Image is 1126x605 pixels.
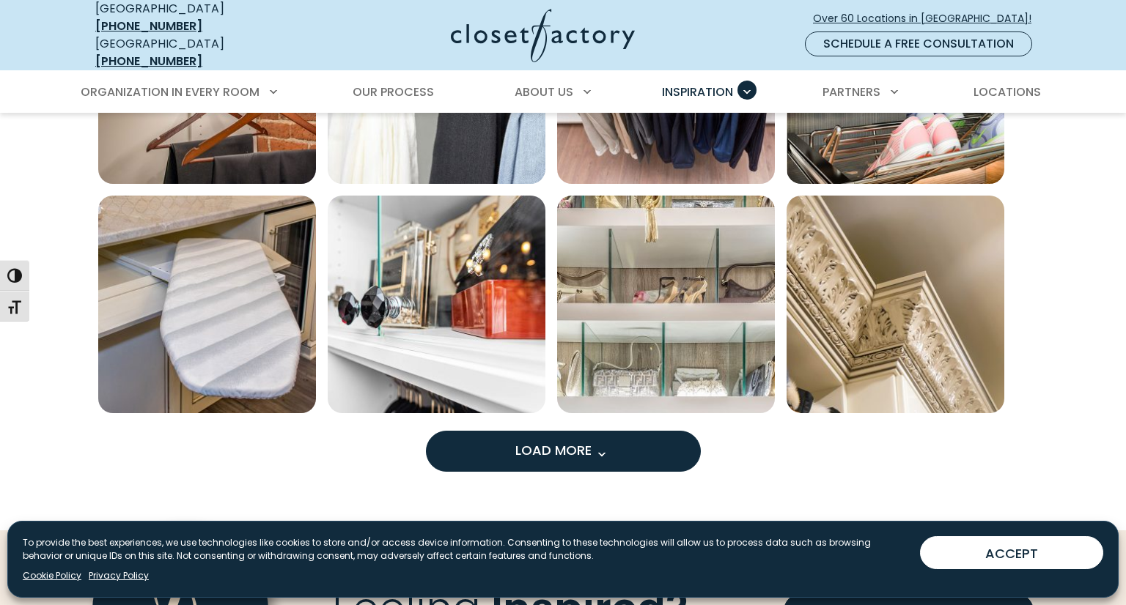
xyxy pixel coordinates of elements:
a: Over 60 Locations in [GEOGRAPHIC_DATA]! [812,6,1044,31]
p: To provide the best experiences, we use technologies like cookies to store and/or access device i... [23,536,908,563]
a: Open inspiration gallery to preview enlarged image [328,196,545,413]
img: Acanthus crown molding [787,196,1004,413]
span: Over 60 Locations in [GEOGRAPHIC_DATA]! [813,11,1043,26]
nav: Primary Menu [70,72,1056,113]
a: Privacy Policy [89,569,149,582]
a: Cookie Policy [23,569,81,582]
img: Ironing board behind door [98,196,316,413]
button: Load more inspiration gallery images [426,431,701,472]
span: Locations [974,83,1041,100]
img: Closet Factory Logo [451,9,635,62]
span: Our Process [353,83,434,100]
span: About Us [515,83,573,100]
a: Open inspiration gallery to preview enlarged image [787,196,1004,413]
a: Open inspiration gallery to preview enlarged image [557,196,775,413]
img: Glass doors with crystal knobs [328,196,545,413]
img: glass shelf dividers create stylized cubbies [557,196,775,413]
a: [PHONE_NUMBER] [95,53,202,70]
button: ACCEPT [920,536,1103,569]
a: Schedule a Free Consultation [805,31,1032,56]
span: Load More [515,441,611,459]
a: [PHONE_NUMBER] [95,18,202,34]
span: Organization in Every Room [81,83,260,100]
div: [GEOGRAPHIC_DATA] [95,35,308,70]
span: Partners [823,83,880,100]
span: Inspiration [662,83,733,100]
a: Open inspiration gallery to preview enlarged image [98,196,316,413]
